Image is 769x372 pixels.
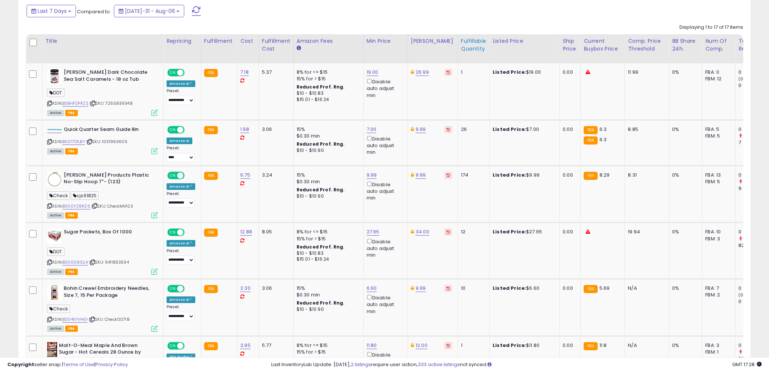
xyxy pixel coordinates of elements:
a: 12.88 [240,228,252,236]
span: | SKU: Check00718 [89,316,130,322]
div: 3.06 [262,285,288,292]
div: 15% for > $15 [297,349,358,355]
div: FBM: 5 [705,178,730,185]
b: Listed Price: [493,285,526,292]
div: Amazon AI * [167,183,195,190]
div: 5.37 [262,69,288,76]
span: OFF [183,70,195,76]
span: | SKU: CheckMH123 [91,203,133,209]
span: All listings currently available for purchase on Amazon [47,110,64,116]
small: FBA [204,285,218,293]
b: Quick Quarter Seam Guide 8in [64,126,153,135]
div: 8.05 [262,229,288,235]
div: Preset: [167,146,195,162]
div: seller snap | | [7,361,128,368]
div: ASIN: [47,69,158,115]
a: 6.75 [240,171,250,179]
a: B000YZ8RZ6 [62,203,90,209]
a: B001701LBY [62,139,85,145]
div: Total Rev. [738,37,765,53]
div: Fulfillment Cost [262,37,290,53]
b: Listed Price: [493,171,526,178]
div: FBA: 3 [705,342,730,349]
span: ON [168,70,177,76]
div: Disable auto adjust min [367,135,402,156]
div: 0 [738,229,768,235]
small: FBA [584,126,597,134]
span: OFF [183,343,195,349]
div: FBA: 7 [705,285,730,292]
small: Amazon Fees. [297,45,301,52]
div: 8% for <= $15 [297,69,358,76]
span: FBA [65,326,78,332]
a: B004KYVHGI [62,316,88,323]
span: OFF [183,172,195,178]
a: Privacy Policy [95,361,128,368]
div: 15% [297,285,358,292]
div: FBM: 12 [705,76,730,82]
span: All listings currently available for purchase on Amazon [47,326,64,332]
div: 7 [738,139,768,146]
a: 2 listings [351,361,371,368]
div: 3.24 [262,172,288,178]
div: FBA: 5 [705,126,730,133]
b: Listed Price: [493,228,526,235]
div: 174 [461,172,484,178]
small: (0%) [738,292,749,298]
div: Current Buybox Price [584,37,622,53]
div: N/A [628,285,663,292]
img: 51DMqKZCkML._SL40_.jpg [47,342,57,357]
small: FBA [204,342,218,350]
small: FBA [584,172,597,180]
small: FBA [204,126,218,134]
div: Preset: [167,191,195,208]
button: [DATE]-31 - Aug-06 [114,5,184,17]
b: Reduced Prof. Rng. [297,84,345,90]
div: 0.00 [563,172,575,178]
div: Preset: [167,305,195,321]
span: cjs61825 [71,191,99,200]
div: FBA: 10 [705,229,730,235]
span: DOT [47,88,64,97]
b: Sugar Packets, Box Of 1000 [64,229,153,237]
div: $6.60 [493,285,554,292]
a: 7.18 [240,69,249,76]
div: 8% for <= $15 [297,229,358,235]
div: $9.99 [493,172,554,178]
span: OFF [183,126,195,133]
div: Displaying 1 to 17 of 17 items [679,24,743,31]
div: FBM: 2 [705,292,730,298]
div: 8.31 [628,172,663,178]
b: Listed Price: [493,342,526,349]
div: Title [45,37,160,45]
div: 0.00 [563,285,575,292]
a: Terms of Use [63,361,94,368]
div: ASIN: [47,172,158,218]
div: 15% [297,172,358,178]
div: Amazon AI * [167,240,195,247]
b: Reduced Prof. Rng. [297,187,345,193]
div: Disable auto adjust min [367,293,402,315]
div: Fulfillment [204,37,234,45]
a: 12.00 [416,342,427,349]
div: 0% [672,69,696,76]
div: 0 [738,126,768,133]
span: FBA [65,110,78,116]
div: ASIN: [47,126,158,153]
span: | SKU: 1031963605 [86,139,127,145]
div: $15.01 - $16.24 [297,97,358,103]
span: Check [47,191,70,200]
div: Amazon AI * [167,296,195,303]
b: [PERSON_NAME] Dark Chocolate Sea Salt Caramels - 18 oz Tub [64,69,153,84]
span: FBA [65,148,78,154]
div: 0 [738,342,768,349]
div: Fulfillable Quantity [461,37,486,53]
div: 0.00 [563,342,575,349]
img: 41WuH8-WcTL._SL40_.jpg [47,285,62,300]
small: FBA [204,229,218,237]
span: ON [168,172,177,178]
b: Reduced Prof. Rng. [297,141,345,147]
div: 3.06 [262,126,288,133]
div: FBA: 0 [705,69,730,76]
a: 6.60 [367,285,377,292]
